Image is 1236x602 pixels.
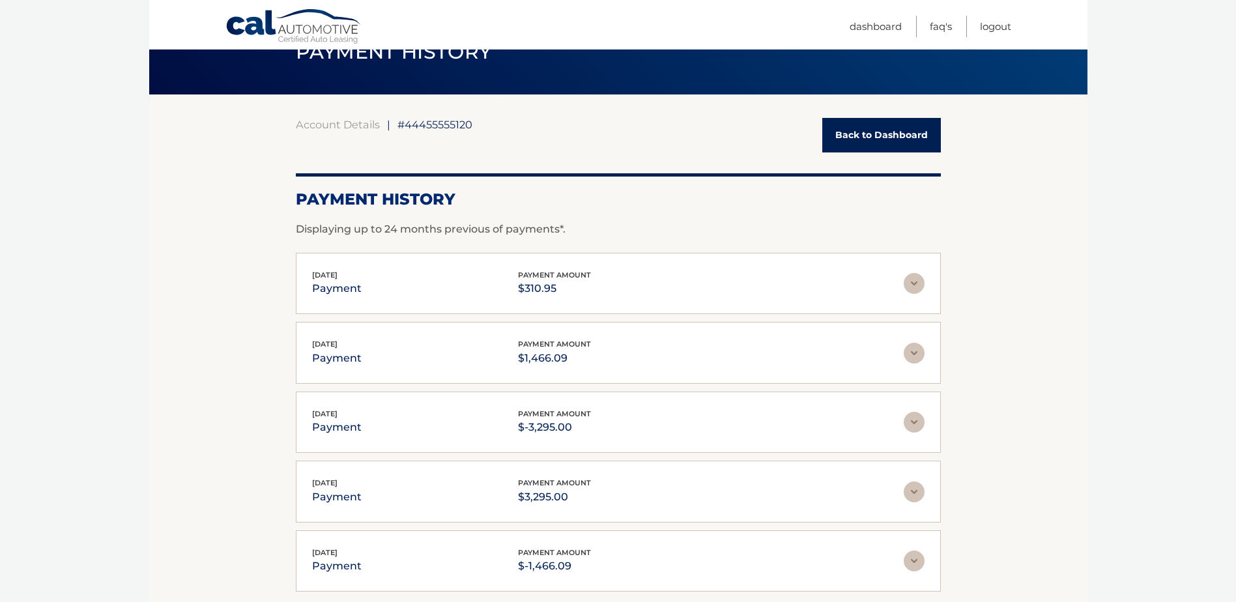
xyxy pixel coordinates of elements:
[518,349,591,367] p: $1,466.09
[312,339,338,349] span: [DATE]
[518,339,591,349] span: payment amount
[296,190,941,209] h2: Payment History
[518,418,591,437] p: $-3,295.00
[930,16,952,37] a: FAQ's
[312,409,338,418] span: [DATE]
[850,16,902,37] a: Dashboard
[397,118,472,131] span: #44455555120
[312,270,338,279] span: [DATE]
[387,118,390,131] span: |
[904,273,925,294] img: accordion-rest.svg
[312,488,362,506] p: payment
[225,8,362,46] a: Cal Automotive
[904,551,925,571] img: accordion-rest.svg
[980,16,1011,37] a: Logout
[904,343,925,364] img: accordion-rest.svg
[822,118,941,152] a: Back to Dashboard
[296,40,492,64] span: PAYMENT HISTORY
[312,478,338,487] span: [DATE]
[904,481,925,502] img: accordion-rest.svg
[518,548,591,557] span: payment amount
[518,270,591,279] span: payment amount
[518,488,591,506] p: $3,295.00
[312,557,362,575] p: payment
[518,478,591,487] span: payment amount
[296,118,380,131] a: Account Details
[518,557,591,575] p: $-1,466.09
[312,418,362,437] p: payment
[904,412,925,433] img: accordion-rest.svg
[312,349,362,367] p: payment
[312,548,338,557] span: [DATE]
[518,409,591,418] span: payment amount
[296,222,941,237] p: Displaying up to 24 months previous of payments*.
[518,279,591,298] p: $310.95
[312,279,362,298] p: payment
